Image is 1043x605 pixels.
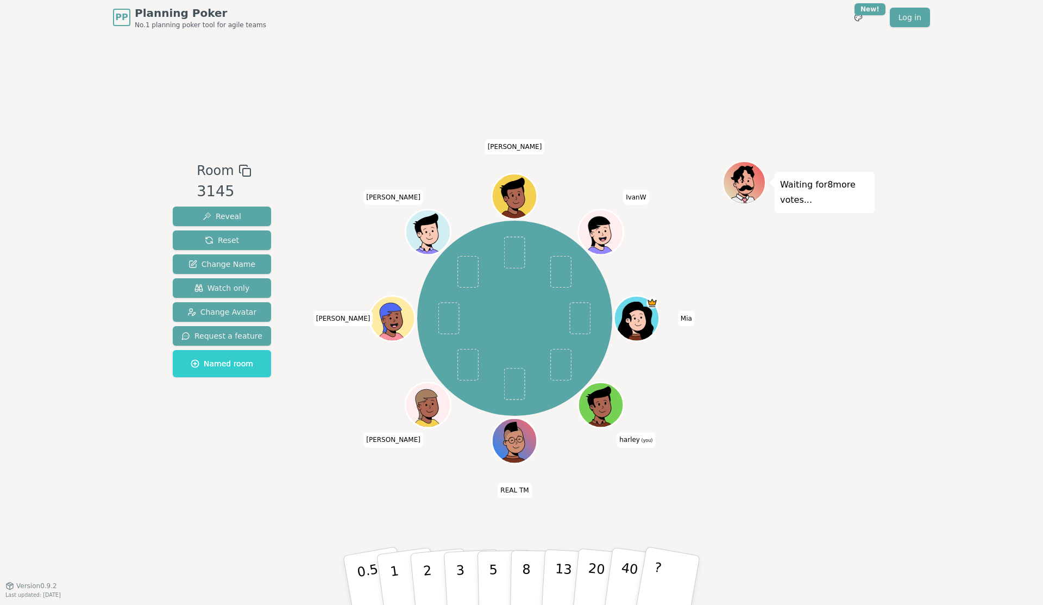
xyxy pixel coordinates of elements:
a: PPPlanning PokerNo.1 planning poker tool for agile teams [113,5,266,29]
button: Click to change your avatar [580,384,623,426]
span: Last updated: [DATE] [5,592,61,598]
span: Click to change your name [363,432,423,447]
span: Change Avatar [187,307,257,317]
span: PP [115,11,128,24]
div: 3145 [197,180,251,203]
span: Click to change your name [623,190,649,205]
span: Reveal [203,211,241,222]
a: Log in [890,8,930,27]
span: Planning Poker [135,5,266,21]
span: Click to change your name [617,432,655,447]
button: Version0.9.2 [5,582,57,590]
span: Reset [205,235,239,246]
p: Waiting for 8 more votes... [780,177,869,208]
span: Version 0.9.2 [16,582,57,590]
span: Request a feature [181,330,262,341]
span: Room [197,161,234,180]
span: (you) [640,438,653,443]
span: Watch only [194,283,250,294]
span: No.1 planning poker tool for agile teams [135,21,266,29]
button: Request a feature [173,326,271,346]
span: Click to change your name [363,190,423,205]
button: Change Name [173,254,271,274]
button: Change Avatar [173,302,271,322]
span: Click to change your name [678,311,695,326]
div: New! [854,3,885,15]
button: Watch only [173,278,271,298]
span: Click to change your name [313,311,373,326]
span: Click to change your name [485,139,545,154]
span: Click to change your name [498,483,531,498]
button: Reset [173,230,271,250]
span: Named room [191,358,253,369]
span: Mia is the host [647,297,658,309]
button: Reveal [173,207,271,226]
span: Change Name [189,259,255,270]
button: New! [849,8,868,27]
button: Named room [173,350,271,377]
